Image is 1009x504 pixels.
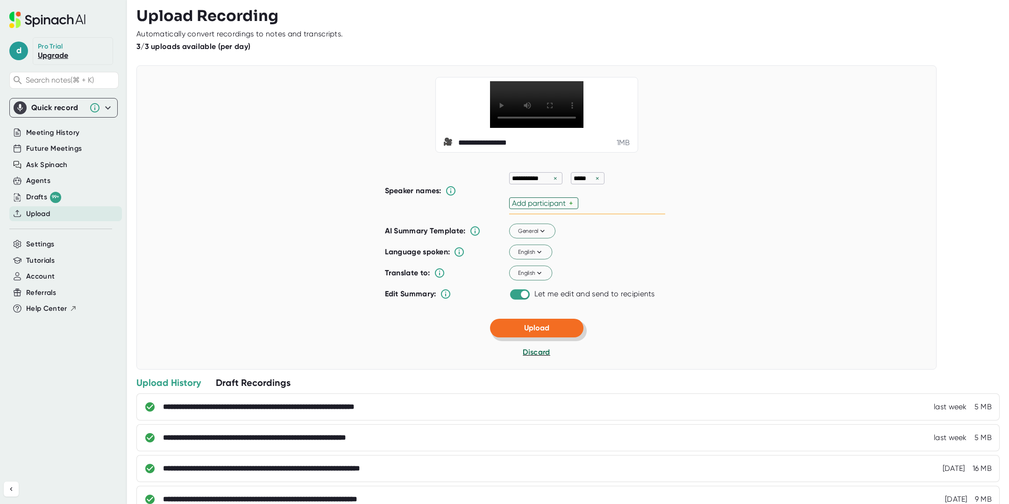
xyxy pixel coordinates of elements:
button: Account [26,271,55,282]
button: Agents [26,175,50,186]
h3: Upload Recording [136,7,1000,25]
div: Drafts [26,192,61,203]
button: General [509,224,555,239]
span: General [518,227,547,235]
button: English [509,266,552,281]
div: Draft Recordings [216,377,291,389]
div: Add participant [512,199,569,208]
button: Upload [490,319,583,337]
button: Ask Spinach [26,160,68,170]
span: d [9,42,28,60]
div: Quick record [31,103,85,112]
div: 9/13/2025, 11:53:15 PM [943,464,965,473]
div: 1 MB [617,138,630,147]
button: Upload [26,209,50,219]
span: Upload [524,323,549,332]
div: 5 MB [974,433,992,442]
div: + [569,199,576,208]
button: Help Center [26,303,77,314]
button: Meeting History [26,127,79,138]
div: 9/24/2025, 11:51:11 AM [934,402,967,412]
div: Quick record [14,98,114,117]
b: Language spoken: [385,247,450,256]
span: video [443,137,455,148]
button: English [509,245,552,260]
div: Upload History [136,377,201,389]
button: Collapse sidebar [4,482,19,497]
div: 9/12/2025, 4:41:23 PM [945,495,967,504]
div: Let me edit and send to recipients [534,289,655,299]
button: Referrals [26,287,56,298]
button: Future Meetings [26,143,82,154]
button: Settings [26,239,55,250]
div: × [551,174,560,183]
div: 99+ [50,192,61,203]
span: Discard [523,348,550,357]
span: Help Center [26,303,67,314]
div: 9 MB [975,495,992,504]
div: Pro Trial [38,42,64,51]
a: Upgrade [38,51,68,60]
b: Edit Summary: [385,289,436,298]
button: Discard [523,347,550,358]
span: Search notes (⌘ + K) [26,76,116,84]
button: Tutorials [26,255,55,266]
span: English [518,248,543,256]
span: English [518,269,543,277]
b: AI Summary Template: [385,226,466,236]
div: × [593,174,602,183]
div: Automatically convert recordings to notes and transcripts. [136,29,343,39]
div: 9/23/2025, 3:21:21 PM [934,433,967,442]
b: 3/3 uploads available (per day) [136,42,250,51]
div: 5 MB [974,402,992,412]
b: Translate to: [385,268,430,277]
b: Speaker names: [385,186,441,195]
div: 16 MB [973,464,992,473]
button: Drafts 99+ [26,192,61,203]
